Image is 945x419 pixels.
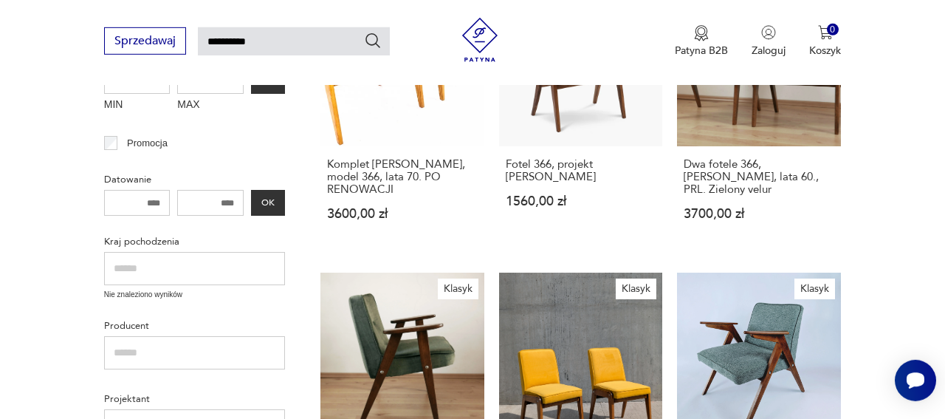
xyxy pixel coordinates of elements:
[506,195,656,208] p: 1560,00 zł
[104,289,285,301] p: Nie znaleziono wyników
[458,18,502,62] img: Patyna - sklep z meblami i dekoracjami vintage
[104,27,186,55] button: Sprzedawaj
[684,158,834,196] h3: Dwa fotele 366, [PERSON_NAME], lata 60., PRL. Zielony velur
[694,25,709,41] img: Ikona medalu
[104,318,285,334] p: Producent
[809,44,841,58] p: Koszyk
[827,24,839,36] div: 0
[506,158,656,183] h3: Fotel 366, projekt [PERSON_NAME]
[895,360,936,401] iframe: Smartsupp widget button
[818,25,833,40] img: Ikona koszyka
[675,25,728,58] a: Ikona medaluPatyna B2B
[684,208,834,220] p: 3700,00 zł
[809,25,841,58] button: 0Koszyk
[364,32,382,50] button: Szukaj
[104,171,285,188] p: Datowanie
[752,44,786,58] p: Zaloguj
[752,25,786,58] button: Zaloguj
[761,25,776,40] img: Ikonka użytkownika
[251,190,285,216] button: OK
[675,44,728,58] p: Patyna B2B
[675,25,728,58] button: Patyna B2B
[327,158,478,196] h3: Komplet [PERSON_NAME], model 366, lata 70. PO RENOWACJI
[104,234,285,250] p: Kraj pochodzenia
[127,135,168,151] p: Promocja
[104,37,186,47] a: Sprzedawaj
[104,391,285,407] p: Projektant
[104,94,171,117] label: MIN
[177,94,244,117] label: MAX
[327,208,478,220] p: 3600,00 zł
